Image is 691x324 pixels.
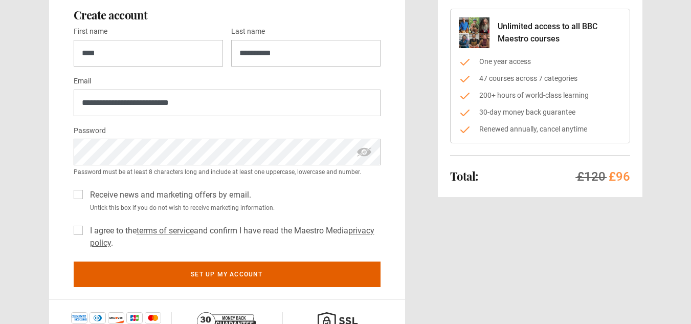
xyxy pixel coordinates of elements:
[74,9,381,21] h2: Create account
[459,90,621,101] li: 200+ hours of world-class learning
[74,26,107,38] label: First name
[498,20,621,45] p: Unlimited access to all BBC Maestro courses
[74,75,91,88] label: Email
[459,56,621,67] li: One year access
[74,125,106,137] label: Password
[90,312,106,323] img: diners
[108,312,124,323] img: discover
[126,312,143,323] img: jcb
[86,225,381,249] label: I agree to the and confirm I have read the Maestro Media .
[459,73,621,84] li: 47 courses across 7 categories
[145,312,161,323] img: mastercard
[450,170,478,182] h2: Total:
[577,169,606,184] span: £120
[356,139,372,165] span: hide password
[74,167,381,177] small: Password must be at least 8 characters long and include at least one uppercase, lowercase and num...
[609,169,630,184] span: £96
[86,203,381,212] small: Untick this box if you do not wish to receive marketing information.
[137,226,194,235] a: terms of service
[86,189,251,201] label: Receive news and marketing offers by email.
[459,107,621,118] li: 30-day money back guarantee
[459,124,621,135] li: Renewed annually, cancel anytime
[71,312,87,323] img: amex
[74,262,381,287] button: Set up my account
[231,26,265,38] label: Last name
